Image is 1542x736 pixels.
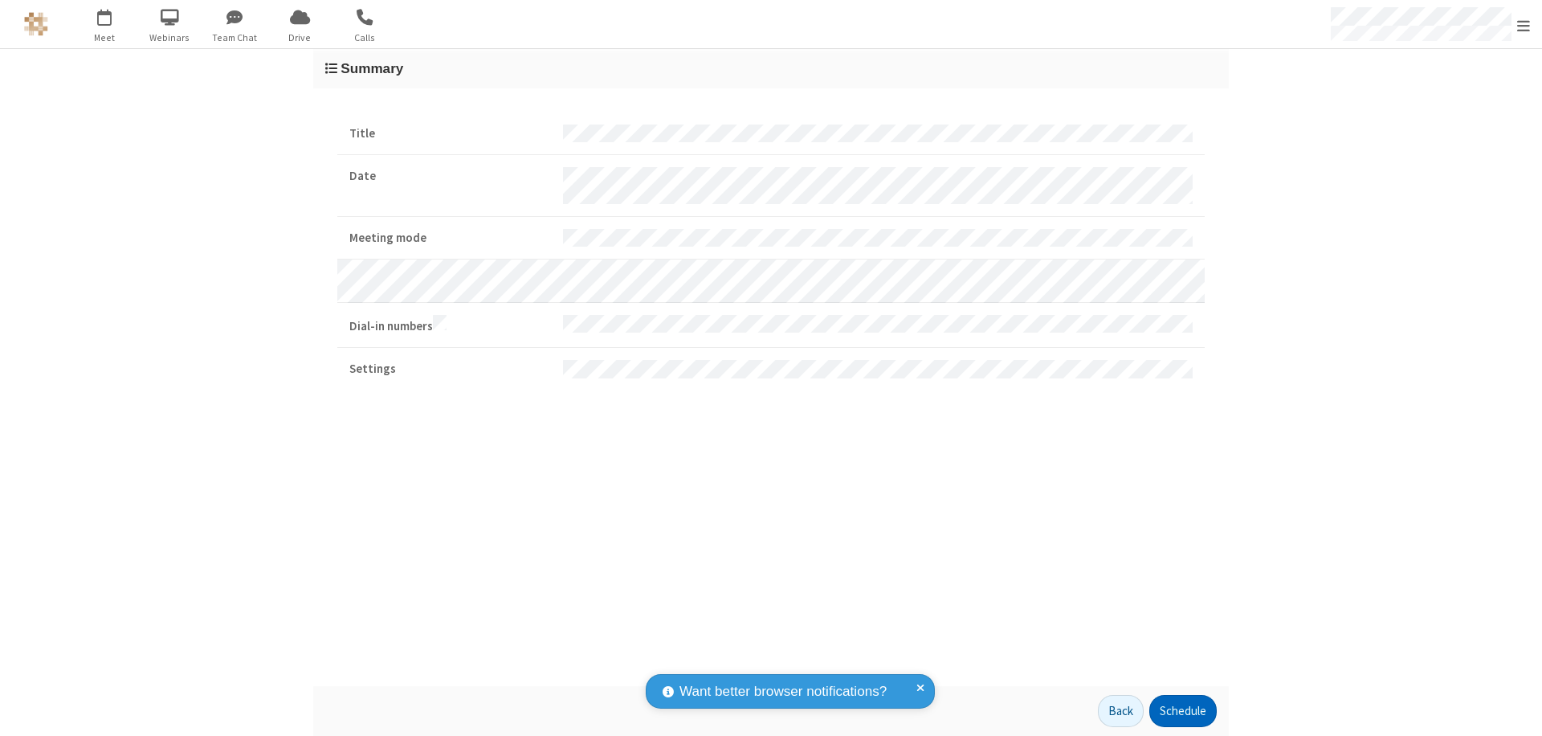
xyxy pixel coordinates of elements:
button: Back [1098,695,1144,727]
img: QA Selenium DO NOT DELETE OR CHANGE [24,12,48,36]
span: Summary [341,60,403,76]
span: Webinars [140,31,200,45]
strong: Settings [349,360,551,378]
strong: Date [349,167,551,186]
span: Want better browser notifications? [679,681,887,702]
strong: Title [349,125,551,143]
button: Schedule [1149,695,1217,727]
span: Drive [270,31,330,45]
span: Team Chat [205,31,265,45]
strong: Dial-in numbers [349,315,551,336]
strong: Meeting mode [349,229,551,247]
span: Calls [335,31,395,45]
span: Meet [75,31,135,45]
